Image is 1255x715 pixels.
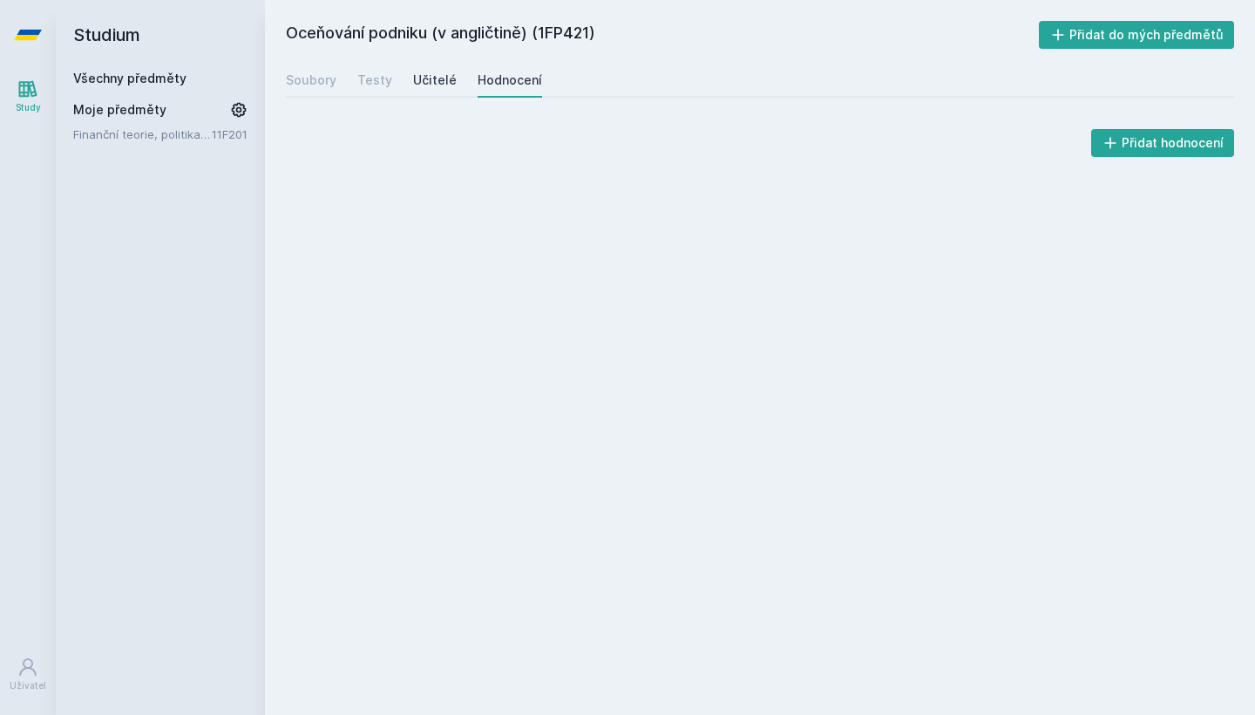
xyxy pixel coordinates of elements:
[413,71,457,89] div: Učitelé
[3,70,52,123] a: Study
[286,21,1039,49] h2: Oceňování podniku (v angličtině) (1FP421)
[1039,21,1235,49] button: Přidat do mých předmětů
[478,71,542,89] div: Hodnocení
[1091,129,1235,157] button: Přidat hodnocení
[3,648,52,701] a: Uživatel
[357,71,392,89] div: Testy
[286,71,336,89] div: Soubory
[10,679,46,692] div: Uživatel
[73,71,187,85] a: Všechny předměty
[357,63,392,98] a: Testy
[478,63,542,98] a: Hodnocení
[73,101,166,119] span: Moje předměty
[413,63,457,98] a: Učitelé
[16,101,41,114] div: Study
[212,127,248,141] a: 11F201
[286,63,336,98] a: Soubory
[73,126,212,143] a: Finanční teorie, politika a instituce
